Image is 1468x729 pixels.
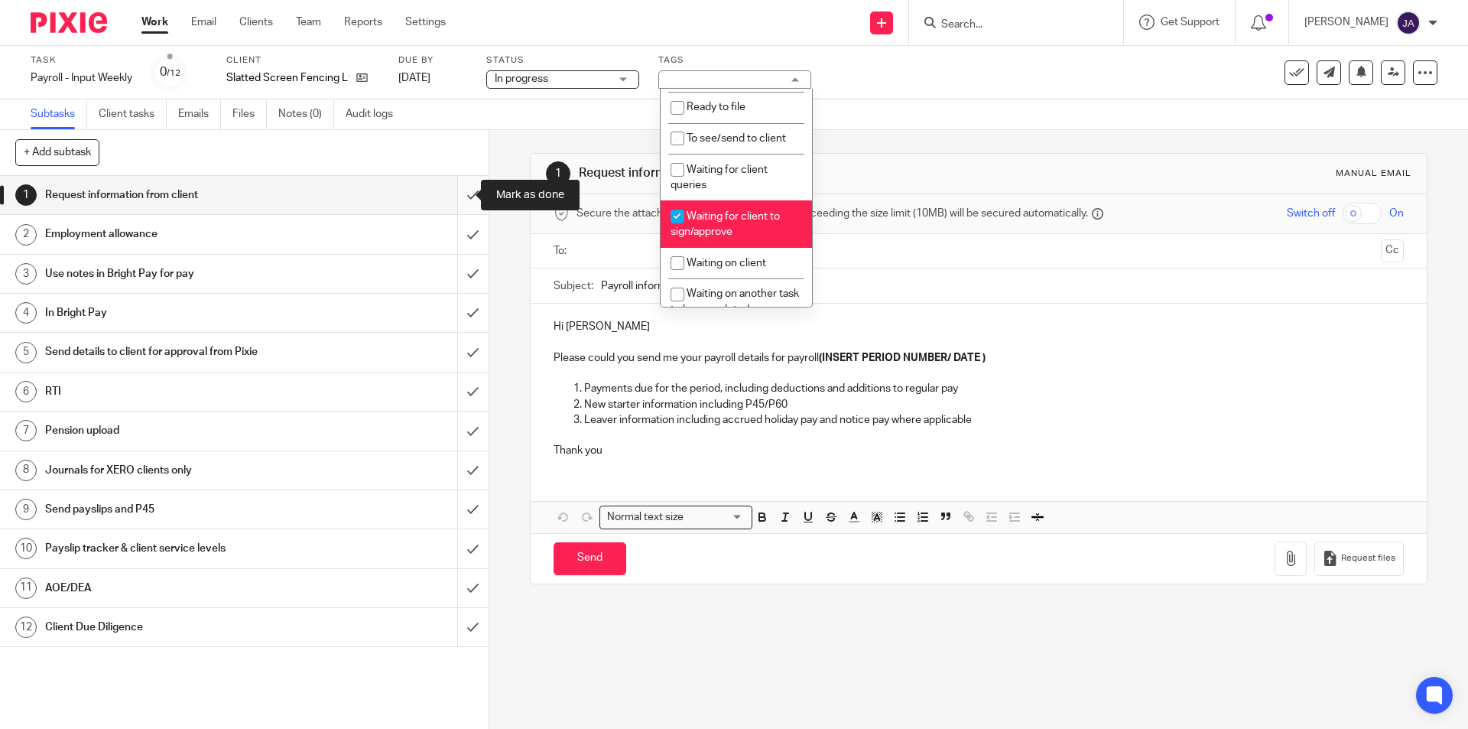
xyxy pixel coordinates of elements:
[15,342,37,363] div: 5
[1336,168,1411,180] div: Manual email
[45,340,310,363] h1: Send details to client for approval from Pixie
[226,70,349,86] p: Slatted Screen Fencing Ltd
[554,443,1403,458] p: Thank you
[819,353,986,363] strong: (INSERT PERIOD NUMBER/ DATE )
[1389,206,1404,221] span: On
[232,99,267,129] a: Files
[31,54,132,67] label: Task
[554,243,570,259] label: To:
[160,63,180,81] div: 0
[576,206,1088,221] span: Secure the attachments in this message. Files exceeding the size limit (10MB) will be secured aut...
[45,616,310,639] h1: Client Due Diligence
[671,288,799,315] span: Waiting on another task to be completed
[45,223,310,246] h1: Employment allowance
[398,54,467,67] label: Due by
[45,537,310,560] h1: Payslip tracker & client service levels
[226,54,379,67] label: Client
[687,258,766,268] span: Waiting on client
[554,278,593,294] label: Subject:
[99,99,167,129] a: Client tasks
[1396,11,1421,35] img: svg%3E
[15,139,99,165] button: + Add subtask
[405,15,446,30] a: Settings
[296,15,321,30] a: Team
[1287,206,1335,221] span: Switch off
[15,263,37,285] div: 3
[554,350,1403,366] p: Please could you send me your payroll details for payroll
[15,617,37,638] div: 12
[15,381,37,402] div: 6
[546,161,570,186] div: 1
[239,15,273,30] a: Clients
[658,54,811,67] label: Tags
[15,420,37,441] div: 7
[167,69,180,77] small: /12
[15,224,37,246] div: 2
[344,15,382,30] a: Reports
[15,460,37,481] div: 8
[15,302,37,324] div: 4
[671,211,780,238] span: Waiting for client to sign/approve
[1341,552,1395,565] span: Request files
[141,15,168,30] a: Work
[45,498,310,521] h1: Send payslips and P45
[554,542,626,575] input: Send
[45,577,310,600] h1: AOE/DEA
[1381,239,1404,262] button: Cc
[671,164,768,191] span: Waiting for client queries
[688,509,743,526] input: Search for option
[486,54,639,67] label: Status
[603,509,687,526] span: Normal text size
[45,380,310,403] h1: RTI
[1314,542,1403,576] button: Request files
[31,70,132,86] div: Payroll - Input Weekly
[1161,17,1220,28] span: Get Support
[1304,15,1388,30] p: [PERSON_NAME]
[45,184,310,207] h1: Request information from client
[554,319,1403,334] p: Hi [PERSON_NAME]
[15,538,37,559] div: 10
[599,506,752,529] div: Search for option
[584,381,1403,396] p: Payments due for the period, including deductions and additions to regular pay
[15,499,37,520] div: 9
[940,18,1077,32] input: Search
[584,412,1403,428] p: Leaver information including accrued holiday pay and notice pay where applicable
[31,12,107,33] img: Pixie
[45,459,310,482] h1: Journals for XERO clients only
[687,133,786,144] span: To see/send to client
[45,262,310,285] h1: Use notes in Bright Pay for pay
[31,99,87,129] a: Subtasks
[687,102,745,112] span: Ready to file
[45,419,310,442] h1: Pension upload
[15,184,37,206] div: 1
[584,397,1403,412] p: New starter information including P45/P60
[346,99,404,129] a: Audit logs
[178,99,221,129] a: Emails
[398,73,430,83] span: [DATE]
[579,165,1012,181] h1: Request information from client
[495,73,548,84] span: In progress
[15,578,37,599] div: 11
[191,15,216,30] a: Email
[45,301,310,324] h1: In Bright Pay
[278,99,334,129] a: Notes (0)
